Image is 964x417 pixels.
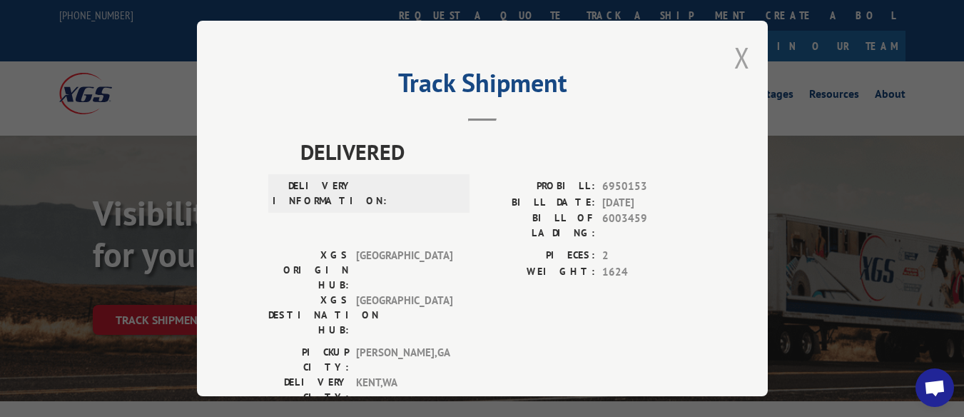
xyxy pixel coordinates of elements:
label: XGS DESTINATION HUB: [268,293,349,338]
label: DELIVERY CITY: [268,375,349,405]
span: [GEOGRAPHIC_DATA] [356,248,452,293]
label: WEIGHT: [482,264,595,281]
span: [DATE] [602,195,696,211]
span: KENT , WA [356,375,452,405]
a: Open chat [915,368,954,407]
span: 1624 [602,264,696,281]
label: BILL OF LADING: [482,211,595,241]
span: 6950153 [602,179,696,195]
button: Close modal [734,39,750,76]
h2: Track Shipment [268,73,696,100]
label: PIECES: [482,248,595,264]
label: BILL DATE: [482,195,595,211]
label: XGS ORIGIN HUB: [268,248,349,293]
span: DELIVERED [300,136,696,168]
span: [GEOGRAPHIC_DATA] [356,293,452,338]
label: PROBILL: [482,179,595,195]
span: [PERSON_NAME] , GA [356,345,452,375]
label: PICKUP CITY: [268,345,349,375]
span: 2 [602,248,696,264]
label: DELIVERY INFORMATION: [273,179,353,208]
span: 6003459 [602,211,696,241]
